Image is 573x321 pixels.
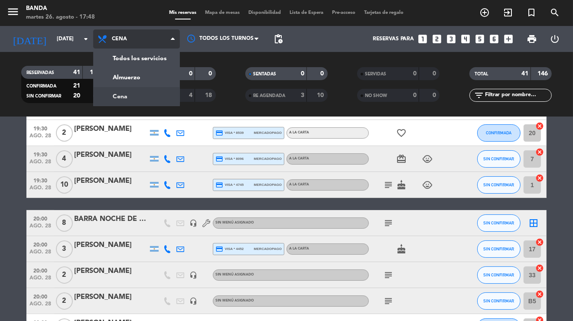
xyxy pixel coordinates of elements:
input: Filtrar por nombre... [484,91,551,100]
strong: 0 [433,71,438,77]
button: SIN CONFIRMAR [477,240,521,258]
strong: 20 [73,93,80,99]
strong: 41 [521,71,528,77]
i: add_box [503,33,514,45]
strong: 0 [208,71,214,77]
div: [PERSON_NAME] [74,149,148,161]
i: headset_mic [189,271,197,279]
span: CONFIRMADA [26,84,56,88]
i: cancel [535,290,544,298]
span: ago. 28 [29,159,51,169]
strong: 10 [317,92,326,98]
button: SIN CONFIRMAR [477,214,521,232]
span: Reservas para [373,36,414,42]
span: 20:00 [29,291,51,301]
i: cancel [535,264,544,272]
span: A LA CARTA [289,157,309,160]
span: 4 [56,150,73,168]
span: Mapa de mesas [201,10,244,15]
span: Disponibilidad [244,10,286,15]
div: [PERSON_NAME] [74,266,148,277]
span: Lista de Espera [286,10,328,15]
span: SIN CONFIRMAR [484,156,514,161]
i: looks_5 [475,33,486,45]
span: 20:00 [29,265,51,275]
span: CONFIRMADA [486,130,512,135]
span: mercadopago [254,130,282,136]
span: SENTADAS [253,72,276,76]
span: NO SHOW [365,94,387,98]
i: arrow_drop_down [81,34,91,44]
button: SIN CONFIRMAR [477,292,521,310]
span: Sin menú asignado [215,221,254,224]
span: SIN CONFIRMAR [484,272,514,277]
i: subject [383,218,394,228]
span: print [527,34,537,44]
i: cancel [535,122,544,130]
i: looks_4 [460,33,472,45]
strong: 0 [433,92,438,98]
i: turned_in_not [526,7,537,18]
span: 2 [56,124,73,142]
span: pending_actions [273,34,283,44]
span: Sin menú asignado [215,273,254,276]
span: mercadopago [254,246,282,252]
span: SERVIDAS [365,72,386,76]
button: SIN CONFIRMAR [477,176,521,194]
span: A LA CARTA [289,247,309,250]
strong: 4 [189,92,192,98]
div: [PERSON_NAME] [74,123,148,135]
strong: 0 [301,71,304,77]
span: A LA CARTA [289,183,309,186]
span: 20:00 [29,213,51,223]
a: Cena [94,87,179,106]
strong: 21 [73,83,80,89]
button: menu [7,5,20,21]
i: card_giftcard [396,154,407,164]
i: cancel [535,148,544,156]
span: Sin menú asignado [215,299,254,302]
span: Tarjetas de regalo [360,10,408,15]
span: 3 [56,240,73,258]
span: 19:30 [29,149,51,159]
span: 10 [56,176,73,194]
i: favorite_border [396,128,407,138]
a: Almuerzo [94,68,179,87]
a: Todos los servicios [94,49,179,68]
button: SIN CONFIRMAR [477,266,521,284]
strong: 3 [301,92,304,98]
span: visa * 4745 [215,181,244,189]
div: [PERSON_NAME] [74,292,148,303]
span: TOTAL [475,72,488,76]
i: looks_6 [489,33,500,45]
span: ago. 28 [29,133,51,143]
div: [PERSON_NAME] [74,240,148,251]
strong: 0 [321,71,326,77]
i: power_settings_new [550,34,560,44]
span: 19:30 [29,123,51,133]
i: credit_card [215,155,223,163]
span: SIN CONFIRMAR [484,298,514,303]
div: Banda [26,4,95,13]
span: mercadopago [254,182,282,188]
i: border_all [528,218,539,228]
strong: 0 [413,71,417,77]
i: headset_mic [189,219,197,227]
i: exit_to_app [503,7,513,18]
div: LOG OUT [544,26,566,52]
span: RESERVADAS [26,71,54,75]
i: child_care [422,180,433,190]
span: ago. 28 [29,249,51,259]
button: SIN CONFIRMAR [477,150,521,168]
span: 8 [56,214,73,232]
span: 19:30 [29,175,51,185]
i: search [550,7,560,18]
div: martes 26. agosto - 17:48 [26,13,95,22]
i: looks_two [432,33,443,45]
span: visa * 8096 [215,155,244,163]
i: cake [396,244,407,254]
span: 2 [56,292,73,310]
i: credit_card [215,181,223,189]
i: add_circle_outline [479,7,490,18]
i: looks_3 [446,33,457,45]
